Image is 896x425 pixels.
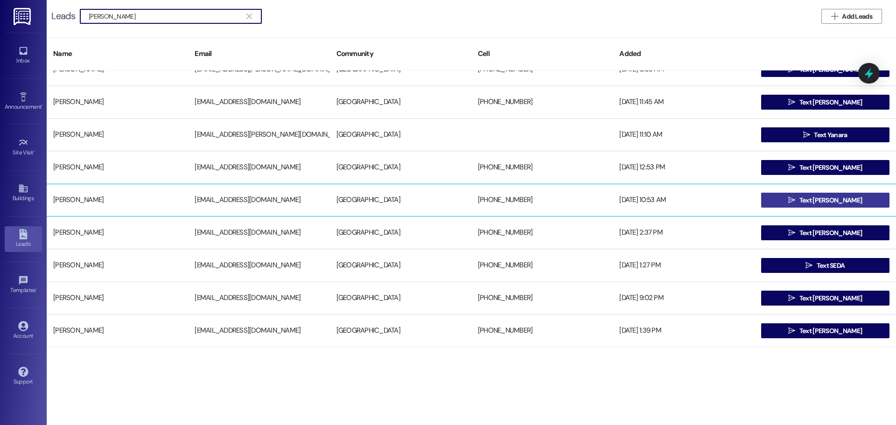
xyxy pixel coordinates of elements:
span: • [36,286,37,292]
i:  [805,262,812,269]
div: [DATE] 9:02 PM [613,289,754,307]
div: [EMAIL_ADDRESS][DOMAIN_NAME] [188,321,329,340]
i:  [788,294,795,302]
div: [EMAIL_ADDRESS][DOMAIN_NAME] [188,191,329,209]
div: [PERSON_NAME] [47,223,188,242]
span: • [34,148,35,154]
button: Text [PERSON_NAME] [761,160,889,175]
div: [PHONE_NUMBER] [471,256,613,275]
div: [GEOGRAPHIC_DATA] [330,321,471,340]
span: Text [PERSON_NAME] [799,228,862,238]
i:  [788,98,795,106]
a: Templates • [5,272,42,298]
button: Text SEDA [761,258,889,273]
div: [GEOGRAPHIC_DATA] [330,93,471,111]
div: [DATE] 2:37 PM [613,223,754,242]
div: Added [613,42,754,65]
button: Text [PERSON_NAME] [761,323,889,338]
button: Clear text [242,9,257,23]
i:  [788,327,795,334]
div: [PERSON_NAME] [47,289,188,307]
div: [PERSON_NAME] [47,256,188,275]
div: [DATE] 10:53 AM [613,191,754,209]
img: ResiDesk Logo [14,8,33,25]
div: [DATE] 1:39 PM [613,321,754,340]
i:  [803,131,810,139]
div: [PERSON_NAME] [47,93,188,111]
div: [PERSON_NAME] [47,125,188,144]
button: Text Yanara [761,127,889,142]
div: [EMAIL_ADDRESS][DOMAIN_NAME] [188,158,329,177]
a: Buildings [5,181,42,206]
span: Text [PERSON_NAME] [799,293,862,303]
div: Cell [471,42,613,65]
div: [PHONE_NUMBER] [471,223,613,242]
div: [PHONE_NUMBER] [471,321,613,340]
a: Account [5,318,42,343]
a: Support [5,364,42,389]
span: Add Leads [842,12,872,21]
span: Text [PERSON_NAME] [799,195,862,205]
div: Name [47,42,188,65]
div: [GEOGRAPHIC_DATA] [330,289,471,307]
div: [GEOGRAPHIC_DATA] [330,125,471,144]
i:  [788,164,795,171]
div: [EMAIL_ADDRESS][DOMAIN_NAME] [188,289,329,307]
div: [DATE] 1:27 PM [613,256,754,275]
span: Text [PERSON_NAME] [799,98,862,107]
span: Text [PERSON_NAME] [799,163,862,173]
button: Text [PERSON_NAME] [761,291,889,306]
button: Text [PERSON_NAME] [761,95,889,110]
span: Text [PERSON_NAME] [799,326,862,336]
div: Leads [51,11,75,21]
div: [GEOGRAPHIC_DATA] [330,256,471,275]
div: [EMAIL_ADDRESS][DOMAIN_NAME] [188,223,329,242]
div: [GEOGRAPHIC_DATA] [330,191,471,209]
div: [DATE] 11:45 AM [613,93,754,111]
span: Text Yanara [814,130,847,140]
div: [EMAIL_ADDRESS][DOMAIN_NAME] [188,256,329,275]
input: Search name/email/community (quotes for exact match e.g. "John Smith") [89,10,242,23]
div: [PHONE_NUMBER] [471,93,613,111]
div: [GEOGRAPHIC_DATA] [330,158,471,177]
div: Email [188,42,329,65]
i:  [788,229,795,237]
div: [PHONE_NUMBER] [471,158,613,177]
div: [DATE] 12:53 PM [613,158,754,177]
div: [EMAIL_ADDRESS][DOMAIN_NAME] [188,93,329,111]
button: Text [PERSON_NAME] [761,225,889,240]
div: [PERSON_NAME] [47,158,188,177]
div: [PHONE_NUMBER] [471,191,613,209]
div: [DATE] 11:10 AM [613,125,754,144]
a: Leads [5,226,42,251]
a: Inbox [5,43,42,68]
a: Site Visit • [5,135,42,160]
i:  [246,13,252,20]
div: [PERSON_NAME] [47,191,188,209]
button: Add Leads [821,9,882,24]
div: [PERSON_NAME] [47,321,188,340]
div: [GEOGRAPHIC_DATA] [330,223,471,242]
div: Community [330,42,471,65]
i:  [831,13,838,20]
span: Text SEDA [817,261,845,271]
span: • [42,102,43,109]
div: [PHONE_NUMBER] [471,289,613,307]
i:  [788,196,795,204]
div: [EMAIL_ADDRESS][PERSON_NAME][DOMAIN_NAME] [188,125,329,144]
button: Text [PERSON_NAME] [761,193,889,208]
